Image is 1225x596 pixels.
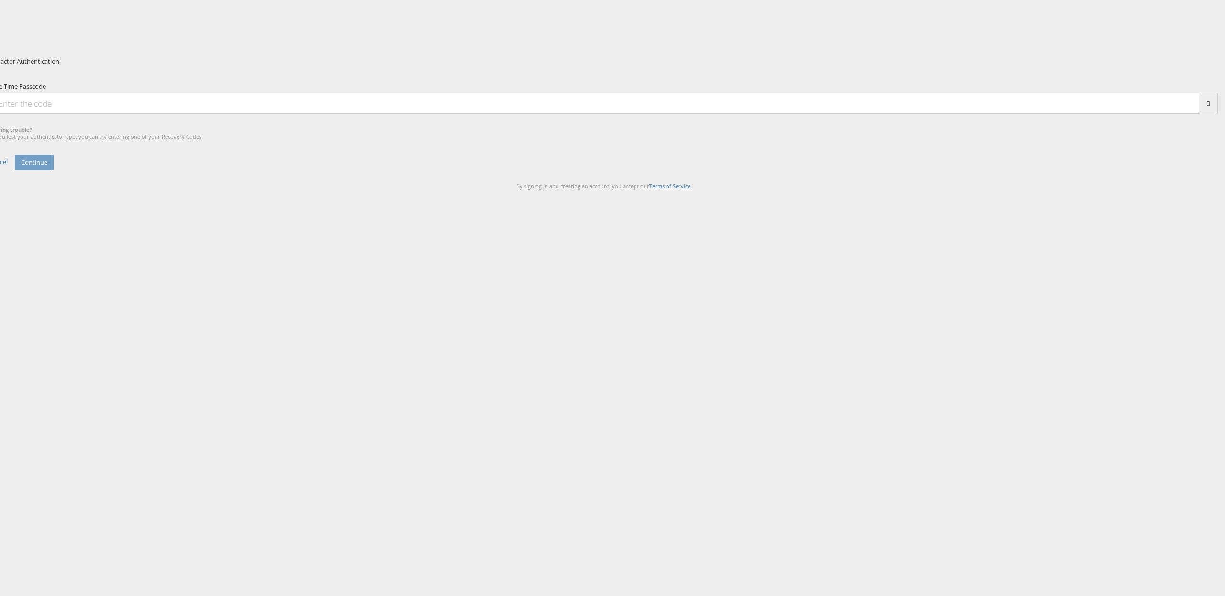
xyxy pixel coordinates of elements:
a: Terms of Service [649,182,690,190]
